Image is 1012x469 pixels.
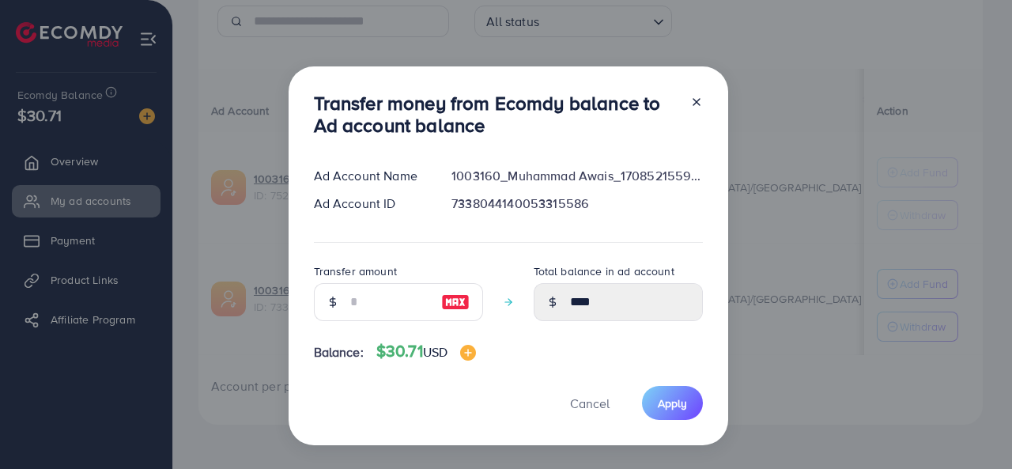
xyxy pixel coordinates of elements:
[534,263,674,279] label: Total balance in ad account
[301,195,440,213] div: Ad Account ID
[460,345,476,361] img: image
[314,343,364,361] span: Balance:
[441,293,470,312] img: image
[314,263,397,279] label: Transfer amount
[658,395,687,411] span: Apply
[423,343,447,361] span: USD
[439,195,715,213] div: 7338044140053315586
[301,167,440,185] div: Ad Account Name
[439,167,715,185] div: 1003160_Muhammad Awais_1708521559034
[642,386,703,420] button: Apply
[550,386,629,420] button: Cancel
[945,398,1000,457] iframe: Chat
[376,342,476,361] h4: $30.71
[314,92,678,138] h3: Transfer money from Ecomdy balance to Ad account balance
[570,395,610,412] span: Cancel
